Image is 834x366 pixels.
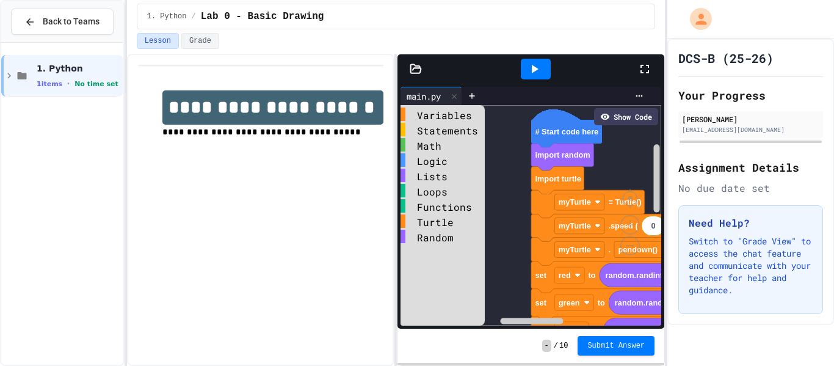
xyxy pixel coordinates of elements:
h1: DCS-B (25-26) [678,49,774,67]
span: 1. Python [147,12,187,21]
text: myTurtle [559,245,591,254]
h2: Assignment Details [678,159,823,176]
text: .speed ( [609,221,639,230]
button: Submit Answer [578,336,655,356]
text: myTurtle [559,221,591,230]
text: random.randint ( [615,298,677,307]
text: random.randint ( [606,271,668,280]
span: / [554,341,558,351]
div: My Account [677,5,715,33]
span: 1. Python [37,63,121,74]
text: set [535,271,547,280]
text: import random [535,150,590,159]
text: to [598,298,605,307]
div: Blockly Workspace [401,105,661,326]
text: to [589,271,596,280]
h3: Need Help? [689,216,813,230]
text: myTurtle [559,197,591,207]
div: Show Code [594,108,658,125]
div: main.py [401,90,447,103]
text: red [559,271,571,280]
text: green [559,298,580,307]
text: pendown() [618,245,658,254]
text: # Start code here [535,127,599,136]
text: . [609,245,611,254]
div: [EMAIL_ADDRESS][DOMAIN_NAME] [682,125,819,134]
span: - [542,340,551,352]
text: import turtle [535,174,581,183]
text: = Turtle() [609,197,642,207]
span: 10 [559,341,568,351]
span: / [192,12,196,21]
span: Submit Answer [587,341,645,351]
span: • [67,79,70,89]
text: set [535,298,547,307]
button: Back to Teams [11,9,114,35]
button: Lesson [137,33,179,49]
p: Switch to "Grade View" to access the chat feature and communicate with your teacher for help and ... [689,235,813,296]
span: Back to Teams [43,15,100,28]
div: No due date set [678,181,823,196]
div: main.py [401,87,462,105]
span: Lab 0 - Basic Drawing [201,9,324,24]
h2: Your Progress [678,87,823,104]
span: 1 items [37,80,62,88]
button: Grade [181,33,219,49]
text: 0 [651,221,656,230]
div: [PERSON_NAME] [682,114,819,125]
span: No time set [74,80,118,88]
